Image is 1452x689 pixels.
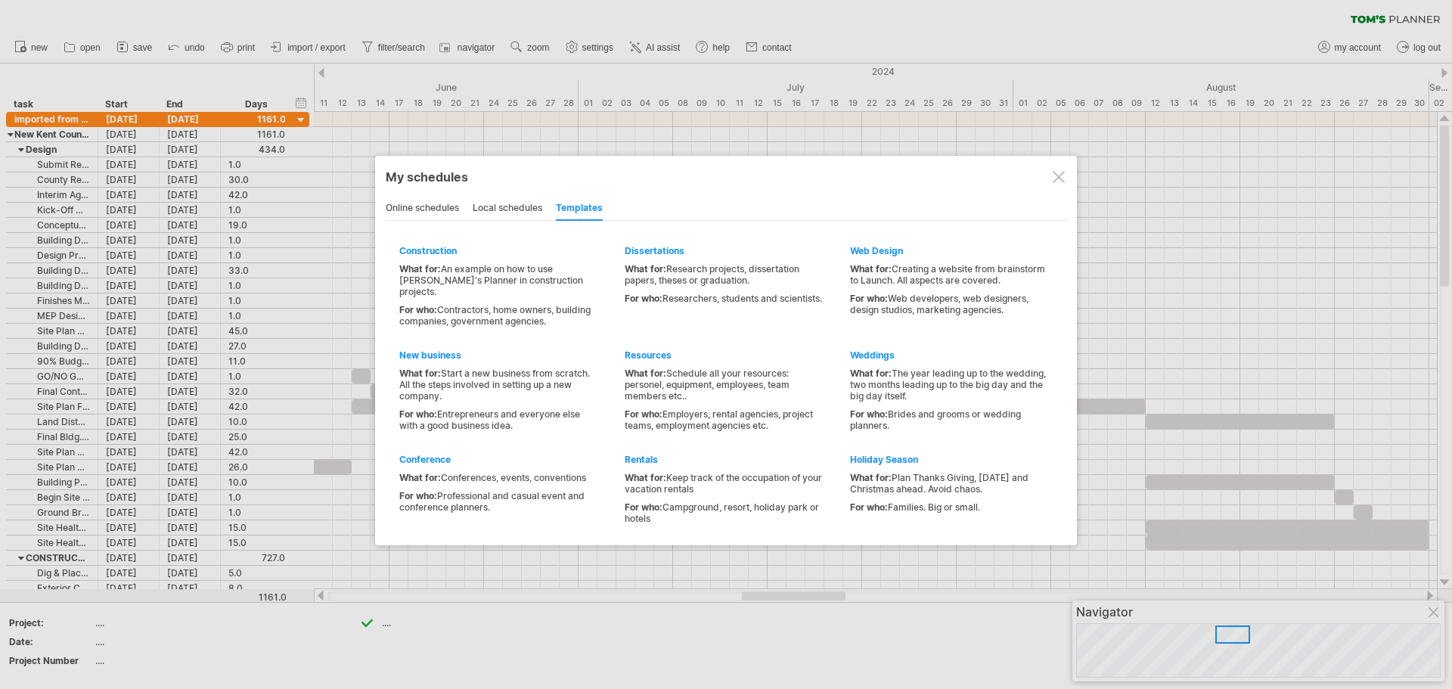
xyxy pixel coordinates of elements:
[850,368,892,379] span: What for:
[399,408,437,420] span: For who:
[625,454,822,465] div: Rentals
[850,472,1047,495] div: Plan Thanks Giving, [DATE] and Christmas ahead. Avoid chaos.
[850,368,1047,402] div: The year leading up to the wedding, two months leading up to the big day and the big day itself.
[386,169,1066,185] div: My schedules
[399,408,597,431] div: Entrepreneurs and everyone else with a good business idea.
[625,472,822,495] div: Keep track of the occupation of your vacation rentals
[625,293,662,304] span: For who:
[556,197,603,221] div: templates
[399,304,597,327] div: Contractors, home owners, building companies, government agencies.
[399,349,597,361] div: New business
[850,501,1047,513] div: Families. Big or small.
[473,197,542,221] div: local schedules
[850,245,1047,256] div: Web Design
[625,408,662,420] span: For who:
[850,501,888,513] span: For who:
[399,490,597,513] div: Professional and casual event and conference planners.
[850,472,892,483] span: What for:
[850,408,888,420] span: For who:
[625,263,666,275] span: What for:
[399,490,437,501] span: For who:
[850,263,1047,286] div: Creating a website from brainstorm to Launch. All aspects are covered.
[625,368,666,379] span: What for:
[850,263,892,275] span: What for:
[625,501,822,524] div: Campground, resort, holiday park or hotels
[625,263,822,286] div: Research projects, dissertation papers, theses or graduation.
[625,408,822,431] div: Employers, rental agencies, project teams, employment agencies etc.
[850,293,1047,315] div: Web developers, web designers, design studios, marketing agencies.
[399,304,437,315] span: For who:
[625,349,822,361] div: Resources
[850,293,888,304] span: For who:
[399,263,597,297] div: An example on how to use [PERSON_NAME]'s Planner in construction projects.
[850,408,1047,431] div: Brides and grooms or wedding planners.
[399,263,441,275] span: What for:
[850,454,1047,465] div: Holiday Season
[625,368,822,402] div: Schedule all your resources: personel, equipment, employees, team members etc..
[399,368,441,379] span: What for:
[399,472,441,483] span: What for:
[625,501,662,513] span: For who:
[386,197,459,221] div: online schedules
[399,245,597,256] div: Construction
[399,472,597,483] div: Conferences, events, conventions
[399,368,597,402] div: Start a new business from scratch. All the steps involved in setting up a new company.
[625,472,666,483] span: What for:
[399,454,597,465] div: Conference
[625,245,822,256] div: Dissertations
[625,293,822,304] div: Researchers, students and scientists.
[850,349,1047,361] div: Weddings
